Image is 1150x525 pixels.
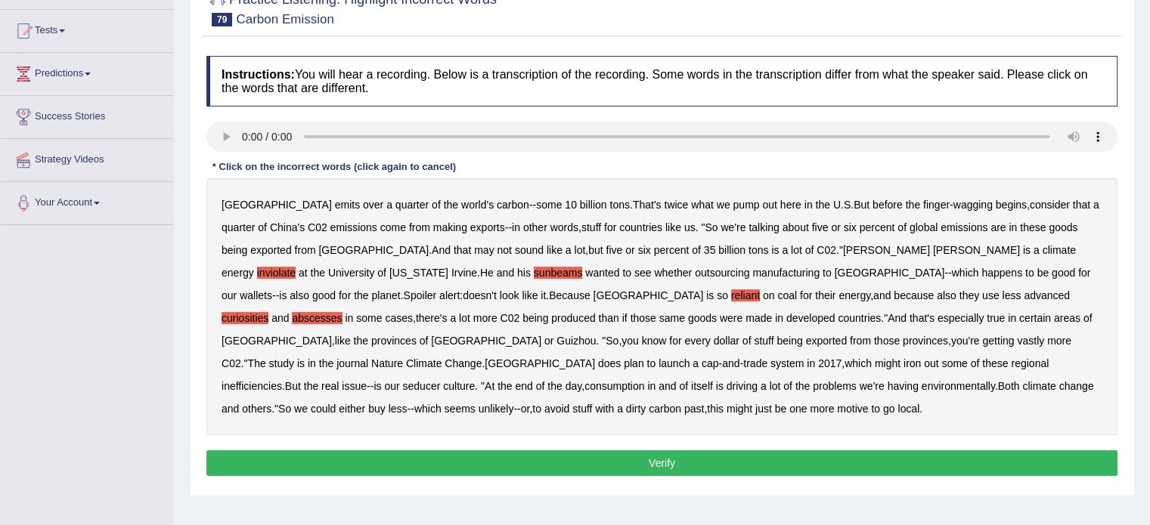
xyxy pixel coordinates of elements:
[321,380,339,392] b: real
[806,335,847,347] b: exported
[910,221,938,233] b: global
[368,403,386,415] b: buy
[752,267,820,279] b: manufacturing
[716,380,724,392] b: is
[1049,221,1077,233] b: goods
[654,267,692,279] b: whether
[604,221,616,233] b: for
[258,221,267,233] b: of
[371,357,403,369] b: Nature
[240,289,272,301] b: wallets
[395,199,429,211] b: quarter
[625,244,634,256] b: or
[497,199,529,211] b: carbon
[720,312,742,324] b: were
[335,199,360,211] b: emits
[941,221,987,233] b: emissions
[953,199,993,211] b: wagging
[473,312,498,324] b: more
[659,380,676,392] b: and
[854,199,869,211] b: But
[439,289,460,301] b: alert
[990,221,1006,233] b: are
[585,267,619,279] b: wanted
[606,335,618,347] b: So
[330,221,377,233] b: emissions
[922,380,995,392] b: environmentally
[835,267,945,279] b: [GEOGRAPHIC_DATA]
[461,199,494,211] b: world's
[749,244,768,256] b: tons
[532,403,541,415] b: to
[815,289,835,301] b: their
[754,335,773,347] b: stuff
[771,244,779,256] b: is
[479,403,514,415] b: unlikely
[843,244,930,256] b: [PERSON_NAME]
[875,357,900,369] b: might
[588,244,603,256] b: but
[910,312,935,324] b: that's
[1,139,173,177] a: Strategy Videos
[1059,380,1094,392] b: change
[815,199,829,211] b: the
[480,267,494,279] b: He
[297,357,305,369] b: is
[474,244,494,256] b: may
[1011,357,1049,369] b: regional
[831,221,840,233] b: or
[731,289,760,301] b: reliant
[1078,267,1090,279] b: for
[547,380,562,392] b: the
[838,312,881,324] b: countries
[292,312,342,324] b: abscesses
[1024,289,1070,301] b: advanced
[654,244,690,256] b: percent
[285,380,301,392] b: But
[695,267,749,279] b: outsourcing
[1,96,173,134] a: Success Stories
[823,267,832,279] b: to
[1030,199,1070,211] b: consider
[308,357,316,369] b: in
[897,221,907,233] b: of
[873,199,903,211] b: before
[770,357,804,369] b: system
[860,221,895,233] b: percent
[642,335,667,347] b: know
[522,289,538,301] b: like
[1,182,173,220] a: Your Account
[206,450,1117,476] button: Verify
[761,380,767,392] b: a
[727,380,758,392] b: driving
[702,357,719,369] b: cap
[517,267,531,279] b: his
[556,335,596,347] b: Guizhou
[402,380,440,392] b: seducer
[951,335,980,347] b: you're
[714,335,739,347] b: dollar
[222,267,254,279] b: energy
[433,221,467,233] b: making
[903,335,948,347] b: provinces
[498,380,512,392] b: the
[818,357,842,369] b: 2017
[414,403,442,415] b: which
[354,289,368,301] b: the
[1022,380,1055,392] b: climate
[566,380,582,392] b: day
[485,380,494,392] b: At
[982,357,1008,369] b: these
[659,312,685,324] b: same
[937,289,956,301] b: also
[534,267,583,279] b: sunbeams
[497,267,514,279] b: and
[622,267,631,279] b: to
[721,221,745,233] b: we're
[271,312,289,324] b: and
[356,312,382,324] b: some
[1008,312,1016,324] b: in
[311,267,325,279] b: the
[269,357,294,369] b: study
[987,312,1005,324] b: true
